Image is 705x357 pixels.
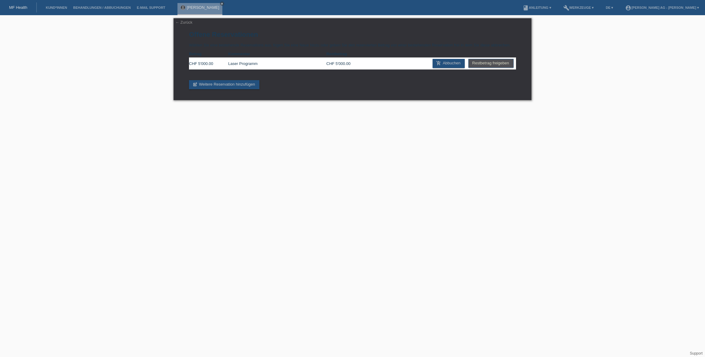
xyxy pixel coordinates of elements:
[560,6,597,9] a: buildWerkzeuge ▾
[221,2,224,5] i: close
[228,50,326,58] th: Kommentar
[189,58,228,70] td: CHF 5'000.00
[622,6,702,9] a: account_circle[PERSON_NAME] AG - [PERSON_NAME] ▾
[220,2,224,6] a: close
[189,50,228,58] th: Betrag
[326,58,366,70] td: CHF 5'000.00
[193,82,197,87] i: post_add
[433,59,465,68] a: add_shopping_cartAbbuchen
[523,5,529,11] i: book
[9,5,27,10] a: MF Health
[520,6,554,9] a: bookAnleitung ▾
[175,20,192,25] a: ← Zurück
[43,6,70,9] a: Kund*innen
[326,50,366,58] th: Restbetrag
[690,351,703,355] a: Support
[70,6,134,9] a: Behandlungen / Abbuchungen
[468,59,514,68] a: Restbetrag freigeben
[174,18,531,100] div: Wählen Sie eine bestehende Reservations aus, fügen Sie eine Neue hinzu oder geben Sie den reservi...
[625,5,631,11] i: account_circle
[189,31,516,38] h1: Offene Reservationen
[134,6,168,9] a: E-Mail Support
[603,6,616,9] a: DE ▾
[228,58,326,70] td: Laser Programm
[563,5,569,11] i: build
[187,5,219,10] a: [PERSON_NAME]
[436,61,441,66] i: add_shopping_cart
[189,80,259,89] a: post_addWeitere Reservation hinzufügen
